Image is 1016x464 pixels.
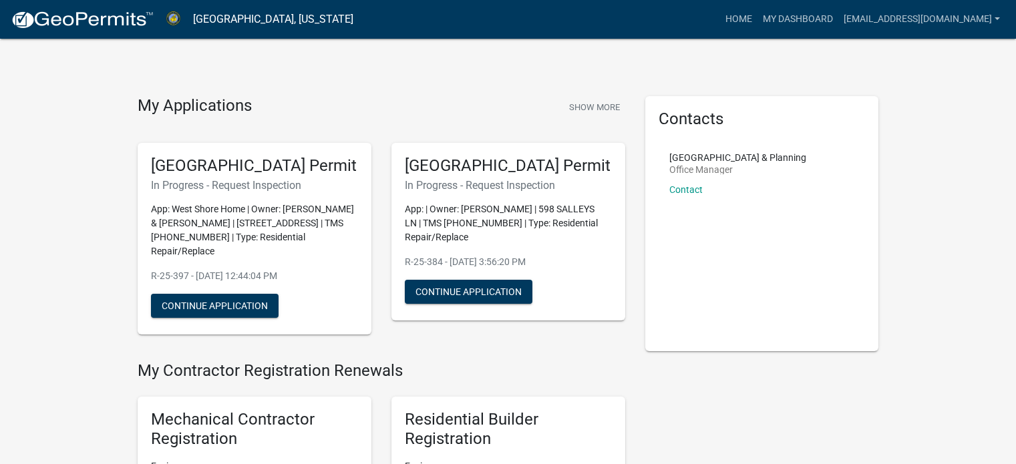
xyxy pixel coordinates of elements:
a: [EMAIL_ADDRESS][DOMAIN_NAME] [838,7,1005,32]
h5: Contacts [659,109,866,129]
h5: [GEOGRAPHIC_DATA] Permit [405,156,612,176]
p: App: West Shore Home | Owner: [PERSON_NAME] & [PERSON_NAME] | [STREET_ADDRESS] | TMS [PHONE_NUMBE... [151,202,358,258]
button: Continue Application [405,280,532,304]
p: Office Manager [669,165,806,174]
p: [GEOGRAPHIC_DATA] & Planning [669,153,806,162]
h6: In Progress - Request Inspection [405,179,612,192]
h4: My Applications [138,96,252,116]
p: R-25-397 - [DATE] 12:44:04 PM [151,269,358,283]
button: Show More [564,96,625,118]
h5: [GEOGRAPHIC_DATA] Permit [151,156,358,176]
button: Continue Application [151,294,279,318]
p: App: | Owner: [PERSON_NAME] | 598 SALLEYS LN | TMS [PHONE_NUMBER] | Type: Residential Repair/Replace [405,202,612,244]
h5: Mechanical Contractor Registration [151,410,358,449]
p: R-25-384 - [DATE] 3:56:20 PM [405,255,612,269]
img: Abbeville County, South Carolina [164,10,182,28]
a: [GEOGRAPHIC_DATA], [US_STATE] [193,8,353,31]
a: Contact [669,184,703,195]
h4: My Contractor Registration Renewals [138,361,625,381]
h6: In Progress - Request Inspection [151,179,358,192]
a: My Dashboard [757,7,838,32]
a: Home [720,7,757,32]
h5: Residential Builder Registration [405,410,612,449]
